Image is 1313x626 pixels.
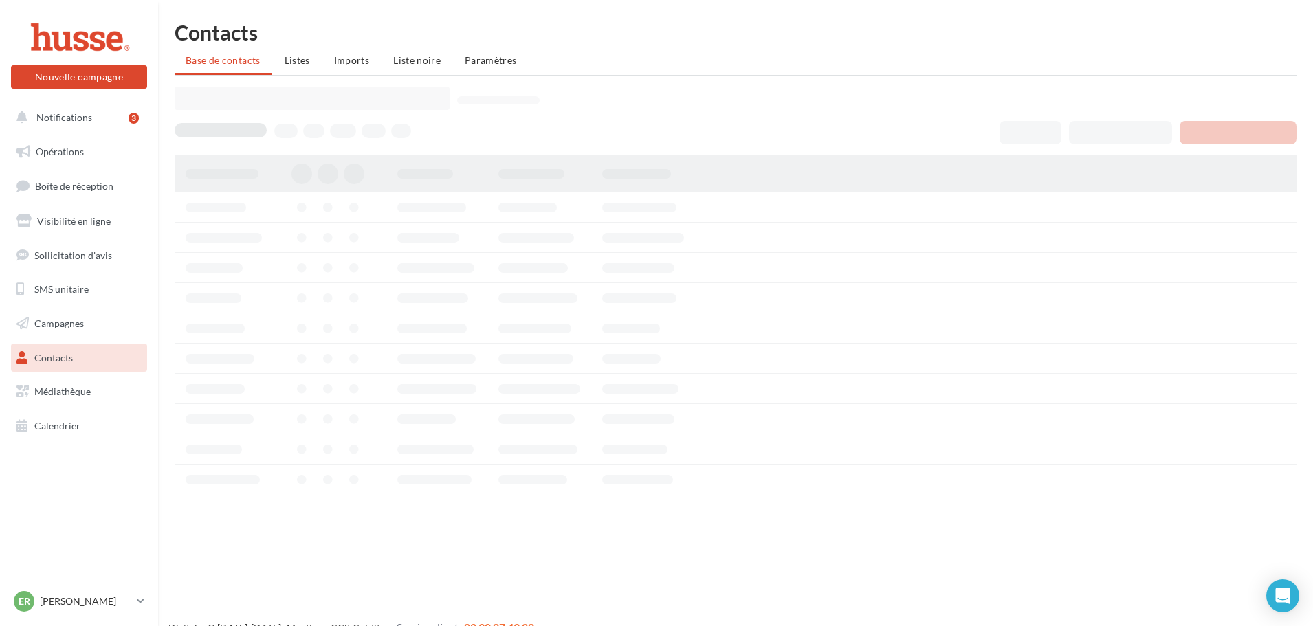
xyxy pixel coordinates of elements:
[11,588,147,614] a: ER [PERSON_NAME]
[36,111,92,123] span: Notifications
[8,207,150,236] a: Visibilité en ligne
[1266,579,1299,612] div: Open Intercom Messenger
[34,249,112,260] span: Sollicitation d'avis
[465,54,517,66] span: Paramètres
[8,344,150,372] a: Contacts
[393,54,441,66] span: Liste noire
[36,146,84,157] span: Opérations
[129,113,139,124] div: 3
[34,317,84,329] span: Campagnes
[34,283,89,295] span: SMS unitaire
[35,180,113,192] span: Boîte de réception
[285,54,310,66] span: Listes
[11,65,147,89] button: Nouvelle campagne
[8,103,144,132] button: Notifications 3
[8,377,150,406] a: Médiathèque
[8,137,150,166] a: Opérations
[34,385,91,397] span: Médiathèque
[34,420,80,432] span: Calendrier
[334,54,369,66] span: Imports
[19,594,30,608] span: ER
[175,22,1297,43] h1: Contacts
[8,275,150,304] a: SMS unitaire
[8,309,150,338] a: Campagnes
[34,352,73,364] span: Contacts
[8,241,150,270] a: Sollicitation d'avis
[8,412,150,440] a: Calendrier
[40,594,131,608] p: [PERSON_NAME]
[37,215,111,227] span: Visibilité en ligne
[8,171,150,201] a: Boîte de réception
